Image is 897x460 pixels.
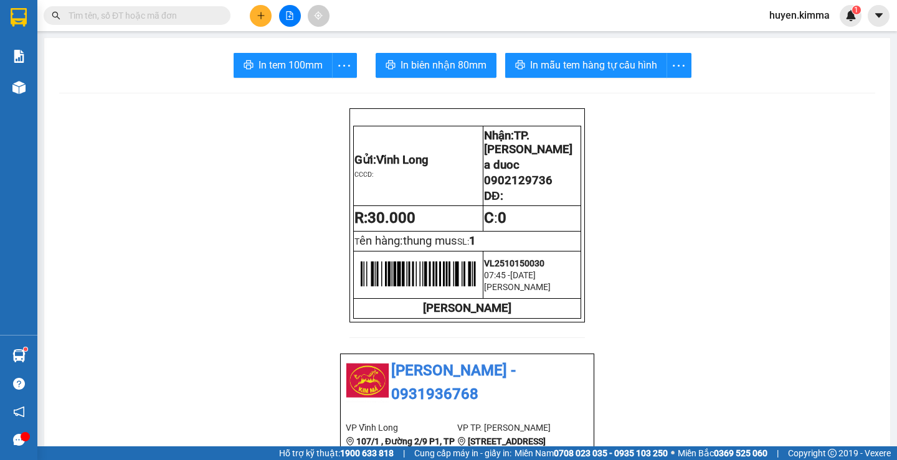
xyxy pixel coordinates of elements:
[333,58,356,73] span: more
[332,53,357,78] button: more
[484,270,510,280] span: 07:45 -
[279,446,394,460] span: Hỗ trợ kỹ thuật:
[667,58,691,73] span: more
[484,129,572,156] span: TP. [PERSON_NAME]
[354,209,415,227] strong: R:
[484,174,553,187] span: 0902129736
[69,9,216,22] input: Tìm tên, số ĐT hoặc mã đơn
[12,349,26,362] img: warehouse-icon
[667,53,691,78] button: more
[457,436,546,460] b: [STREET_ADDRESS][PERSON_NAME]
[484,258,544,268] span: VL2510150030
[873,10,885,21] span: caret-down
[868,5,890,27] button: caret-down
[515,60,525,72] span: printer
[250,5,272,27] button: plus
[423,301,511,315] strong: [PERSON_NAME]
[678,446,767,460] span: Miền Bắc
[554,448,668,458] strong: 0708 023 035 - 0935 103 250
[414,446,511,460] span: Cung cấp máy in - giấy in:
[484,129,572,156] span: Nhận:
[340,448,394,458] strong: 1900 633 818
[484,209,506,227] span: :
[11,8,27,27] img: logo-vxr
[386,60,396,72] span: printer
[13,434,25,446] span: message
[484,189,503,203] span: DĐ:
[498,209,506,227] span: 0
[285,11,294,20] span: file-add
[777,446,779,460] span: |
[852,6,861,14] sup: 1
[403,234,457,248] span: thung mus
[759,7,840,23] span: huyen.kimma
[403,446,405,460] span: |
[13,406,25,418] span: notification
[244,60,254,72] span: printer
[12,50,26,63] img: solution-icon
[368,209,415,227] span: 30.000
[714,448,767,458] strong: 0369 525 060
[52,11,60,20] span: search
[515,446,668,460] span: Miền Nam
[854,6,858,14] span: 1
[457,421,569,434] li: VP TP. [PERSON_NAME]
[279,5,301,27] button: file-add
[359,234,457,248] span: ên hàng:
[484,158,520,172] span: a duoc
[346,436,455,460] b: 107/1 , Đường 2/9 P1, TP Vĩnh Long
[13,378,25,390] span: question-circle
[314,11,323,20] span: aim
[469,234,476,248] span: 1
[346,437,354,446] span: environment
[376,153,429,167] span: Vĩnh Long
[530,57,657,73] span: In mẫu tem hàng tự cấu hình
[484,282,551,292] span: [PERSON_NAME]
[24,347,27,351] sup: 1
[346,359,589,406] li: [PERSON_NAME] - 0931936768
[845,10,857,21] img: icon-new-feature
[354,153,429,167] span: Gửi:
[346,421,457,434] li: VP Vĩnh Long
[505,53,667,78] button: printerIn mẫu tem hàng tự cấu hình
[354,171,374,179] span: CCCD:
[457,437,466,446] span: environment
[234,53,333,78] button: printerIn tem 100mm
[354,237,457,246] span: T
[510,270,536,280] span: [DATE]
[259,57,323,73] span: In tem 100mm
[671,451,675,456] span: ⚪️
[376,53,496,78] button: printerIn biên nhận 80mm
[828,449,837,458] span: copyright
[308,5,330,27] button: aim
[346,359,389,403] img: logo.jpg
[257,11,265,20] span: plus
[12,81,26,94] img: warehouse-icon
[457,237,469,246] span: SL:
[484,209,494,227] strong: C
[401,57,486,73] span: In biên nhận 80mm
